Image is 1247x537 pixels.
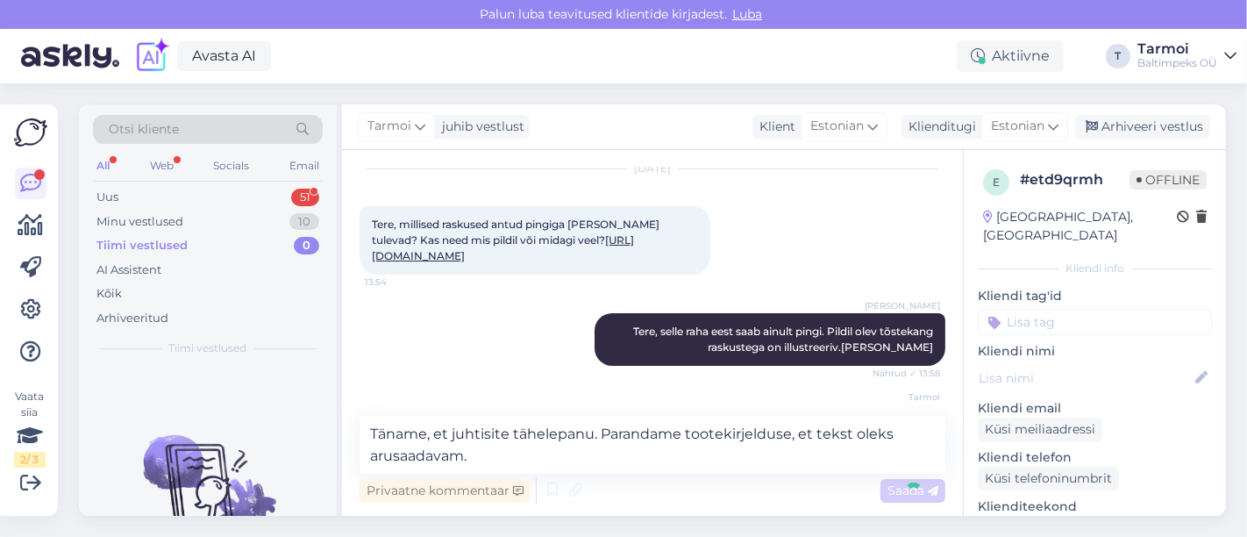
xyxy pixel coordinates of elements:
[109,120,179,139] span: Otsi kliente
[289,213,319,231] div: 10
[978,448,1212,467] p: Kliendi telefon
[901,118,976,136] div: Klienditugi
[146,154,177,177] div: Web
[177,41,271,71] a: Avasta AI
[14,118,47,147] img: Askly Logo
[372,218,662,262] span: Tere, millised raskused antud pingiga [PERSON_NAME] tulevad? Kas need mis pildil või midagi veel?
[978,261,1212,276] div: Kliendi info
[993,175,1000,189] span: e
[983,208,1177,245] div: [GEOGRAPHIC_DATA], [GEOGRAPHIC_DATA]
[978,342,1212,361] p: Kliendi nimi
[210,154,253,177] div: Socials
[978,418,1102,441] div: Küsi meiliaadressi
[93,154,113,177] div: All
[978,498,1212,516] p: Klienditeekond
[286,154,323,177] div: Email
[752,118,795,136] div: Klient
[96,285,122,303] div: Kõik
[1075,115,1210,139] div: Arhiveeri vestlus
[1020,169,1129,190] div: # etd9qrmh
[96,189,118,206] div: Uus
[1137,56,1217,70] div: Baltimpeks OÜ
[367,117,411,136] span: Tarmoi
[957,40,1064,72] div: Aktiivne
[978,399,1212,418] p: Kliendi email
[979,369,1192,388] input: Lisa nimi
[1137,42,1217,56] div: Tarmoi
[978,467,1119,490] div: Küsi telefoninumbrit
[291,189,319,206] div: 51
[14,389,46,468] div: Vaata siia
[96,237,188,254] div: Tiimi vestlused
[810,117,864,136] span: Estonian
[633,325,936,354] span: Tere, selle raha eest saab ainult pingi. Pildil olev tõstekang raskustega on illustreeriv.[PERSON...
[96,261,161,279] div: AI Assistent
[865,299,940,312] span: [PERSON_NAME]
[169,340,247,356] span: Tiimi vestlused
[873,367,940,380] span: Nähtud ✓ 13:58
[1137,42,1236,70] a: TarmoiBaltimpeks OÜ
[360,161,945,176] div: [DATE]
[874,390,940,404] span: Tarmoi
[1129,170,1207,190] span: Offline
[133,38,170,75] img: explore-ai
[294,237,319,254] div: 0
[14,452,46,468] div: 2 / 3
[978,287,1212,305] p: Kliendi tag'id
[96,213,183,231] div: Minu vestlused
[365,276,431,289] span: 13:54
[991,117,1044,136] span: Estonian
[435,118,524,136] div: juhib vestlust
[978,309,1212,335] input: Lisa tag
[727,6,767,22] span: Luba
[1106,44,1130,68] div: T
[96,310,168,327] div: Arhiveeritud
